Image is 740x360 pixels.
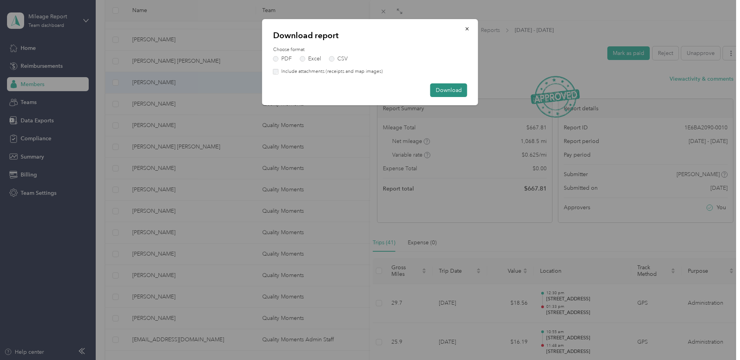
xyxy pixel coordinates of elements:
[279,68,383,75] label: Include attachments (receipts and map images)
[273,56,292,62] label: PDF
[273,46,467,53] label: Choose format
[273,30,467,41] p: Download report
[329,56,348,62] label: CSV
[300,56,321,62] label: Excel
[696,316,740,360] iframe: Everlance-gr Chat Button Frame
[430,83,467,97] button: Download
